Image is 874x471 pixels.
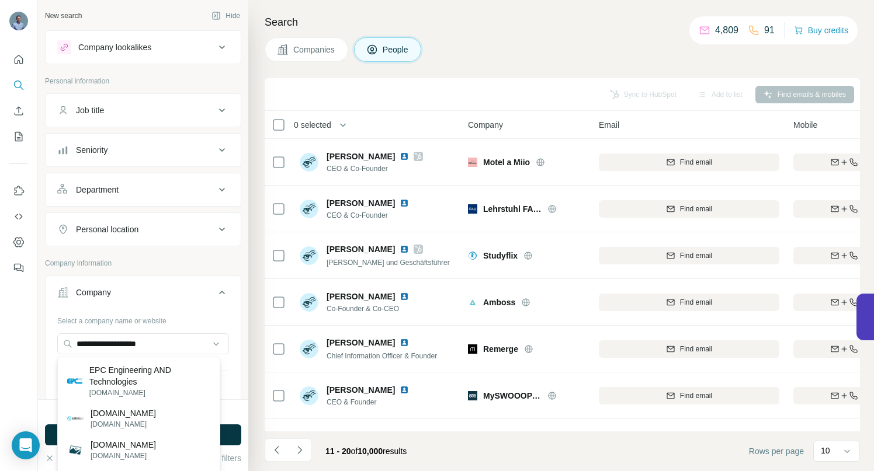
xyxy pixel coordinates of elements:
[288,438,311,462] button: Navigate to next page
[293,44,336,55] span: Companies
[91,439,156,451] p: [DOMAIN_NAME]
[45,452,78,464] button: Clear
[468,344,477,354] img: Logo of Remerge
[300,153,318,172] img: Avatar
[468,158,477,167] img: Logo of Motel a Miio
[325,446,351,456] span: 11 - 20
[599,119,619,131] span: Email
[67,374,82,389] img: EPC Engineering AND Technologies
[749,445,804,457] span: Rows per page
[327,431,395,442] span: [PERSON_NAME]
[9,180,28,201] button: Use Surfe on LinkedIn
[351,446,358,456] span: of
[91,451,156,461] p: [DOMAIN_NAME]
[46,215,241,243] button: Personal location
[300,293,318,312] img: Avatar
[300,200,318,218] img: Avatar
[599,387,779,404] button: Find email
[67,442,84,458] img: lakepc.com
[468,119,503,131] span: Company
[327,210,423,221] span: CEO & Co-Founder
[9,49,28,70] button: Quick start
[76,144,107,156] div: Seniority
[46,136,241,164] button: Seniority
[599,340,779,358] button: Find email
[89,388,210,398] p: [DOMAIN_NAME]
[9,126,28,147] button: My lists
[327,243,395,255] span: [PERSON_NAME]
[91,407,156,419] p: [DOMAIN_NAME]
[76,224,138,235] div: Personal location
[46,176,241,204] button: Department
[599,153,779,171] button: Find email
[599,294,779,311] button: Find email
[793,119,817,131] span: Mobile
[76,104,104,116] div: Job title
[468,298,477,307] img: Logo of Amboss
[680,157,712,168] span: Find email
[400,385,409,395] img: LinkedIn logo
[46,96,241,124] button: Job title
[9,12,28,30] img: Avatar
[300,246,318,265] img: Avatar
[680,250,712,261] span: Find email
[45,11,82,21] div: New search
[327,151,395,162] span: [PERSON_NAME]
[483,203,542,215] span: Lehrstuhl FAPS
[89,364,210,388] p: EPC Engineering AND Technologies
[9,100,28,121] button: Enrich CSV
[45,258,241,268] p: Company information
[300,340,318,358] img: Avatar
[468,391,477,400] img: Logo of MySWOOOP GmbH
[327,384,395,396] span: [PERSON_NAME]
[400,338,409,347] img: LinkedIn logo
[468,251,477,260] img: Logo of Studyflix
[45,76,241,86] p: Personal information
[483,156,530,168] span: Motel a Miio
[9,257,28,278] button: Feedback
[327,303,423,314] span: Co-Founder & Co-CEO
[483,296,515,308] span: Amboss
[327,259,450,267] span: [PERSON_NAME] und Geschäftsführer
[680,297,712,308] span: Find email
[67,410,84,427] img: sabrepc.com
[78,41,151,53] div: Company lookalikes
[327,197,395,209] span: [PERSON_NAME]
[57,311,229,326] div: Select a company name or website
[483,250,518,261] span: Studyflix
[794,22,848,39] button: Buy credits
[468,204,477,214] img: Logo of Lehrstuhl FAPS
[327,337,395,348] span: [PERSON_NAME]
[203,7,248,25] button: Hide
[680,390,712,401] span: Find email
[358,446,383,456] span: 10,000
[680,344,712,354] span: Find email
[294,119,331,131] span: 0 selected
[327,352,437,360] span: Chief Information Officer & Founder
[599,200,779,218] button: Find email
[76,287,111,298] div: Company
[483,390,542,402] span: MySWOOOP GmbH
[680,204,712,214] span: Find email
[599,247,779,264] button: Find email
[76,184,119,196] div: Department
[327,397,423,407] span: CEO & Founder
[400,198,409,208] img: LinkedIn logo
[325,446,407,456] span: results
[300,386,318,405] img: Avatar
[400,245,409,254] img: LinkedIn logo
[46,278,241,311] button: Company
[483,343,518,355] span: Remerge
[12,431,40,459] div: Open Intercom Messenger
[46,33,241,61] button: Company lookalikes
[9,232,28,253] button: Dashboard
[327,163,423,174] span: CEO & Co-Founder
[45,424,241,445] button: Run search
[327,291,395,302] span: [PERSON_NAME]
[400,152,409,161] img: LinkedIn logo
[383,44,410,55] span: People
[91,419,156,430] p: [DOMAIN_NAME]
[715,23,738,37] p: 4,809
[400,292,409,301] img: LinkedIn logo
[764,23,775,37] p: 91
